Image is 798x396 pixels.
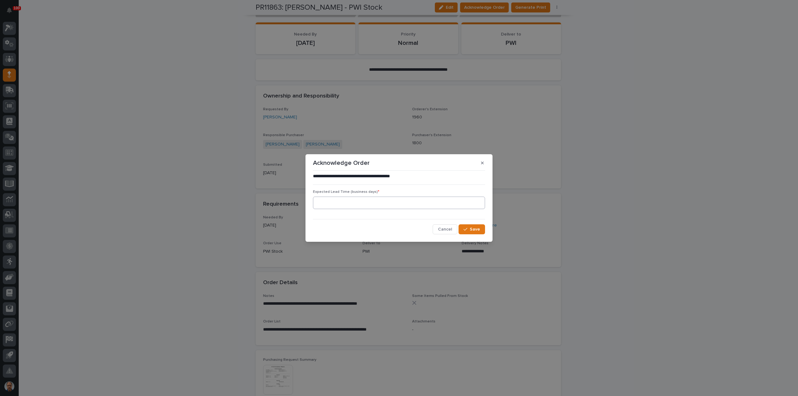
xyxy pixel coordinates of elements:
[438,227,452,231] span: Cancel
[459,224,485,234] button: Save
[470,227,480,231] span: Save
[313,159,370,167] p: Acknowledge Order
[313,190,379,194] span: Expected Lead Time (business days)
[433,224,457,234] button: Cancel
